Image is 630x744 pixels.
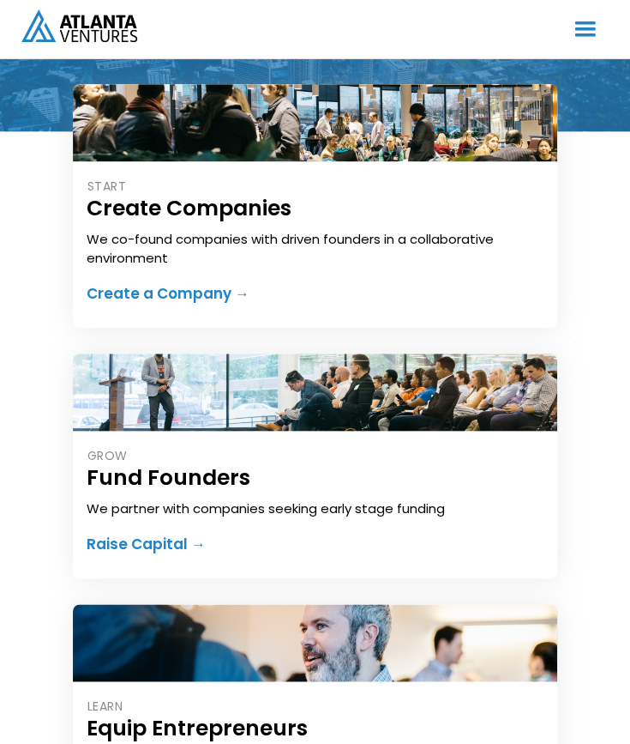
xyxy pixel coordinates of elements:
a: GROWFund FoundersWe partner with companies seeking early stage fundingRaise Capital → [73,354,557,596]
a: STARTCreate CompaniesWe co-found companies with driven founders in a collaborative environmentCre... [73,84,557,345]
div: Create a Company → [87,285,249,302]
div: START [87,177,543,196]
div: LEARN [87,697,543,716]
div: Raise Capital → [87,535,206,553]
h1: Equip Entrepreneurs [87,716,543,741]
div: We co-found companies with driven founders in a collaborative environment [87,230,543,268]
h1: Create Companies [87,196,543,221]
div: GROW [87,446,543,465]
h1: Fund Founders [87,465,543,491]
div: menu [554,4,617,54]
div: We partner with companies seeking early stage funding [87,499,543,518]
